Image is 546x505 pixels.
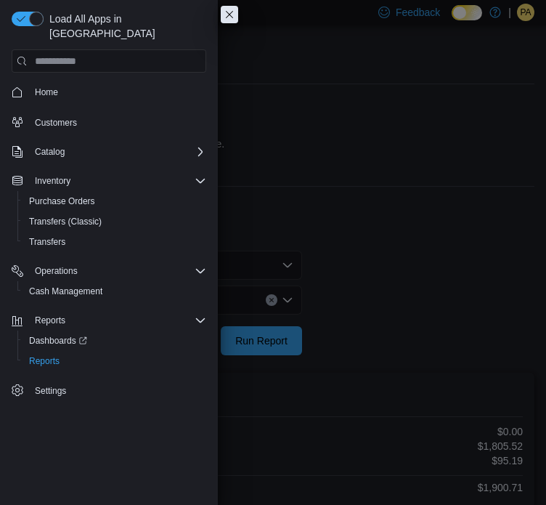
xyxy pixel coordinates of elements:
a: Cash Management [23,283,108,300]
span: Customers [35,117,77,129]
button: Reports [17,351,212,371]
span: Load All Apps in [GEOGRAPHIC_DATA] [44,12,206,41]
span: Catalog [29,143,206,161]
button: Customers [6,111,212,132]
span: Home [29,83,206,101]
a: Settings [29,382,72,400]
button: Purchase Orders [17,191,212,211]
span: Transfers (Classic) [23,213,206,230]
span: Dashboards [29,335,87,347]
span: Purchase Orders [29,195,95,207]
span: Reports [29,355,60,367]
span: Reports [23,352,206,370]
button: Home [6,81,212,102]
nav: Complex example [12,76,206,404]
span: Reports [29,312,206,329]
span: Customers [29,113,206,131]
span: Inventory [29,172,206,190]
span: Operations [35,265,78,277]
button: Transfers [17,232,212,252]
a: Home [29,84,64,101]
span: Settings [35,385,66,397]
span: Inventory [35,175,70,187]
button: Catalog [6,142,212,162]
span: Catalog [35,146,65,158]
span: Transfers [29,236,65,248]
span: Home [35,86,58,98]
span: Reports [35,315,65,326]
a: Customers [29,114,83,132]
button: Transfers (Classic) [17,211,212,232]
a: Reports [23,352,65,370]
a: Dashboards [23,332,93,350]
button: Operations [29,262,83,280]
span: Settings [29,381,206,400]
span: Purchase Orders [23,193,206,210]
span: Transfers (Classic) [29,216,102,227]
span: Transfers [23,233,206,251]
button: Operations [6,261,212,281]
a: Transfers (Classic) [23,213,107,230]
button: Cash Management [17,281,212,302]
button: Reports [6,310,212,331]
a: Purchase Orders [23,193,101,210]
a: Dashboards [17,331,212,351]
a: Transfers [23,233,71,251]
button: Close this dialog [221,6,238,23]
span: Dashboards [23,332,206,350]
span: Cash Management [23,283,206,300]
button: Settings [6,380,212,401]
button: Reports [29,312,71,329]
button: Inventory [29,172,76,190]
span: Operations [29,262,206,280]
span: Cash Management [29,286,102,297]
button: Catalog [29,143,70,161]
button: Inventory [6,171,212,191]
